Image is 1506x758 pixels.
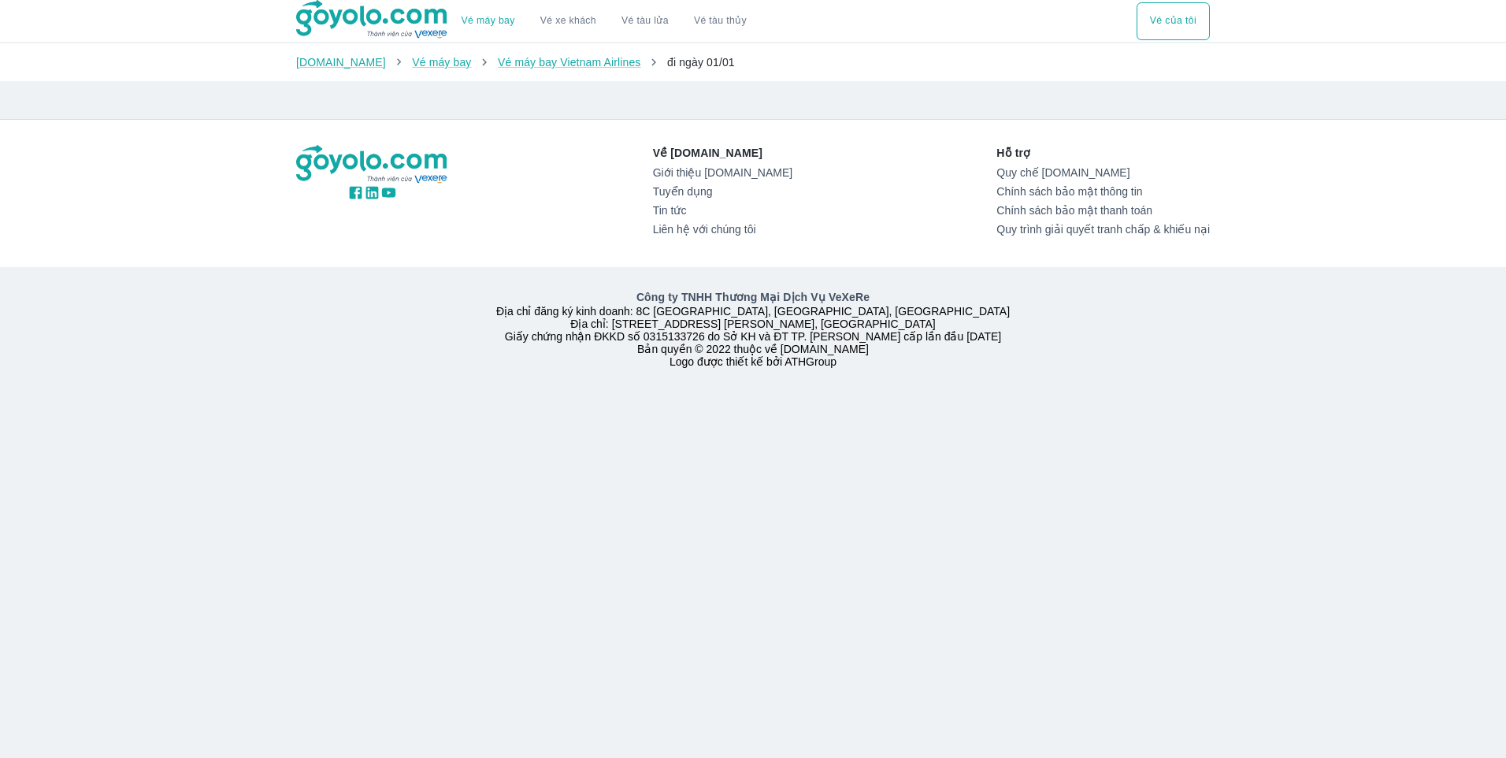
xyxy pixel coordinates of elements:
nav: breadcrumb [296,54,1210,70]
a: Giới thiệu [DOMAIN_NAME] [653,166,792,179]
div: choose transportation mode [1137,2,1210,40]
a: Vé máy bay Vietnam Airlines [498,56,641,69]
a: [DOMAIN_NAME] [296,56,386,69]
a: Vé máy bay [412,56,471,69]
a: Tin tức [653,204,792,217]
span: đi ngày 01/01 [667,56,735,69]
button: Vé của tôi [1137,2,1210,40]
a: Vé tàu lửa [609,2,681,40]
a: Liên hệ với chúng tôi [653,223,792,236]
a: Chính sách bảo mật thanh toán [996,204,1210,217]
a: Vé xe khách [540,15,596,27]
a: Chính sách bảo mật thông tin [996,185,1210,198]
p: Công ty TNHH Thương Mại Dịch Vụ VeXeRe [299,289,1207,305]
button: Vé tàu thủy [681,2,759,40]
img: logo [296,145,449,184]
div: Địa chỉ đăng ký kinh doanh: 8C [GEOGRAPHIC_DATA], [GEOGRAPHIC_DATA], [GEOGRAPHIC_DATA] Địa chỉ: [... [287,289,1219,368]
div: choose transportation mode [449,2,759,40]
a: Vé máy bay [462,15,515,27]
a: Quy trình giải quyết tranh chấp & khiếu nại [996,223,1210,236]
p: Về [DOMAIN_NAME] [653,145,792,161]
a: Tuyển dụng [653,185,792,198]
p: Hỗ trợ [996,145,1210,161]
a: Quy chế [DOMAIN_NAME] [996,166,1210,179]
